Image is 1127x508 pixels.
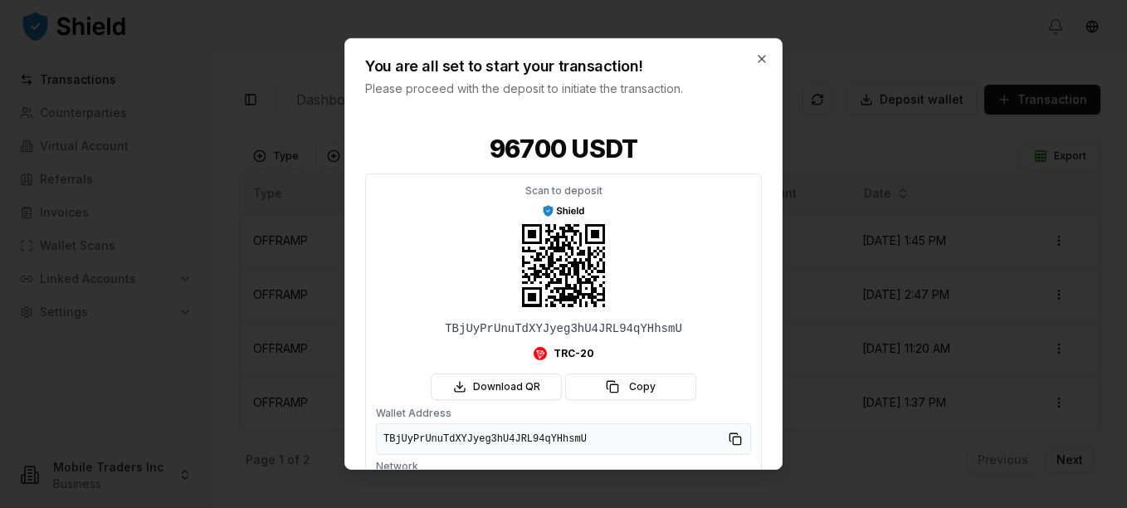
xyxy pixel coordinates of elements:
[542,204,585,217] img: ShieldPay Logo
[525,184,603,198] p: Scan to deposit
[534,347,547,360] img: Tron Logo
[365,81,729,97] p: Please proceed with the deposit to initiate the transaction.
[383,433,724,446] span: TBjUyPrUnuTdXYJyeg3hU4JRL94qYHhsmU
[365,59,729,74] h2: You are all set to start your transaction!
[445,320,682,337] div: TBjUyPrUnuTdXYJyeg3hU4JRL94qYHhsmU
[565,374,696,400] button: Copy
[431,374,562,400] button: Download QR
[554,347,594,360] span: TRC-20
[376,460,751,473] p: Network
[365,134,762,164] h1: 96700 USDT
[376,407,751,420] p: Wallet Address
